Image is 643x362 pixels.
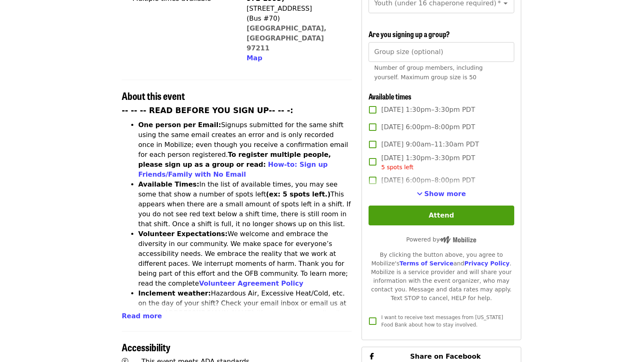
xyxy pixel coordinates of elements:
span: [DATE] 9:00am–11:30am PDT [381,140,479,149]
button: Read more [122,311,162,321]
strong: Inclement weather: [138,289,211,297]
strong: To register multiple people, please sign up as a group or read: [138,151,331,168]
div: [STREET_ADDRESS] [246,4,345,14]
img: Powered by Mobilize [440,236,476,244]
li: In the list of available times, you may see some that show a number of spots left This appears wh... [138,180,352,229]
span: Powered by [406,236,476,243]
strong: -- -- -- READ BEFORE YOU SIGN UP-- -- -: [122,106,293,115]
span: 5 spots left [381,164,414,170]
span: Show more [424,190,466,198]
span: [DATE] 6:00pm–8:00pm PDT [381,175,475,185]
li: We welcome and embrace the diversity in our community. We make space for everyone’s accessibility... [138,229,352,289]
strong: (ex: 5 spots left.) [266,190,330,198]
a: [GEOGRAPHIC_DATA], [GEOGRAPHIC_DATA] 97211 [246,24,326,52]
span: Accessibility [122,340,170,354]
button: Map [246,53,262,63]
a: Privacy Policy [464,260,510,267]
a: Terms of Service [400,260,454,267]
button: Attend [369,206,514,225]
span: [DATE] 1:30pm–3:30pm PDT [381,153,475,172]
span: I want to receive text messages from [US_STATE] Food Bank about how to stay involved. [381,315,503,328]
a: Volunteer Agreement Policy [199,279,303,287]
div: By clicking the button above, you agree to Mobilize's and . Mobilize is a service provider and wi... [369,251,514,303]
span: [DATE] 1:30pm–3:30pm PDT [381,105,475,115]
span: Available times [369,91,411,102]
a: How-to: Sign up Friends/Family with No Email [138,161,328,178]
strong: Volunteer Expectations: [138,230,228,238]
strong: Available Times: [138,180,199,188]
span: Read more [122,312,162,320]
li: Signups submitted for the same shift using the same email creates an error and is only recorded o... [138,120,352,180]
span: Map [246,54,262,62]
button: See more timeslots [417,189,466,199]
strong: One person per Email: [138,121,221,129]
li: Hazardous Air, Excessive Heat/Cold, etc. on the day of your shift? Check your email inbox or emai... [138,289,352,338]
span: Are you signing up a group? [369,28,450,39]
span: About this event [122,88,185,103]
span: Number of group members, including yourself. Maximum group size is 50 [374,64,483,80]
div: (Bus #70) [246,14,345,24]
input: [object Object] [369,42,514,62]
span: [DATE] 6:00pm–8:00pm PDT [381,122,475,132]
span: Share on Facebook [410,353,481,360]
